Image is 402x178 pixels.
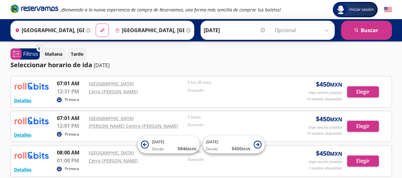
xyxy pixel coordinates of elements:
img: RESERVAMOS [14,149,49,161]
button: [DATE]Desde:$846MXN [138,136,200,153]
button: Elegir [347,155,379,167]
button: Elegir [347,121,379,132]
button: Detalles [14,132,31,138]
p: 07:01 AM [57,80,85,87]
button: Detalles [14,97,31,104]
i: Brand Logo [10,4,58,13]
input: Buscar Origen [12,22,84,38]
button: 0Filtros [10,48,40,60]
input: Opcional [275,22,331,38]
p: Duración [187,88,283,93]
span: $ 450 [316,80,342,89]
p: 12:31 PM [57,88,85,95]
small: MXN [330,116,342,123]
p: Seleccionar horario de ida [10,60,92,70]
input: Buscar Destino [112,22,184,38]
button: English [384,6,392,14]
a: Brand Logo [10,4,58,15]
span: $ 450 [316,149,342,158]
span: Desde: [152,146,164,152]
p: Viaje sencillo p/adulto [309,90,342,96]
button: Detalles [14,166,31,173]
em: ¡Bienvenido a la nueva experiencia de compra de Reservamos, una forma más sencilla de comprar tus... [61,7,281,13]
span: [DATE] [206,139,218,145]
span: 0 [38,46,40,52]
p: Duración [187,157,283,162]
small: MXN [330,150,342,157]
span: $ 450 [316,114,342,124]
p: 5 horas [187,114,283,120]
p: Mañana [45,51,62,57]
a: [GEOGRAPHIC_DATA] [89,115,134,121]
p: [DATE] [94,61,110,69]
p: Viaje sencillo p/adulto [309,125,342,130]
button: Elegir [347,86,379,97]
a: [PERSON_NAME] Centro [PERSON_NAME] [89,123,178,129]
button: Tarde [67,48,87,60]
small: MXN [188,146,196,151]
p: Duración [187,122,283,128]
span: [DATE] [152,139,164,145]
p: 12:01 PM [57,122,85,130]
a: [GEOGRAPHIC_DATA] [89,150,134,156]
p: 5 hrs 30 mins [187,80,283,85]
small: MXN [330,81,342,88]
p: Primera [65,166,79,172]
p: 7 asientos disponibles [309,166,342,171]
img: RESERVAMOS [14,80,49,92]
p: 08:00 AM [57,149,85,156]
p: Filtros [23,50,38,58]
p: 14 asientos disponibles [307,131,342,136]
p: Viaje sencillo p/adulto [309,159,342,165]
p: 14 asientos disponibles [307,96,342,102]
span: Iniciar sesión [347,6,376,13]
span: Desde: [206,146,218,152]
p: Tarde [71,51,83,57]
a: Cerro [PERSON_NAME] [89,158,138,164]
p: Primera [65,97,79,103]
span: $ 846 [178,145,196,152]
a: Cerro [PERSON_NAME] [89,89,138,95]
p: 01:00 PM [57,157,85,164]
input: Elegir Fecha [204,22,266,38]
span: $ 450 [232,145,250,152]
p: Primera [65,132,79,137]
button: Mañana [41,48,66,60]
a: [GEOGRAPHIC_DATA] [89,81,134,87]
small: MXN [242,146,250,151]
button: Buscar [341,21,392,40]
button: [DATE]Desde:$450MXN [203,136,265,153]
img: RESERVAMOS [14,114,49,127]
p: 07:01 AM [57,114,85,122]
